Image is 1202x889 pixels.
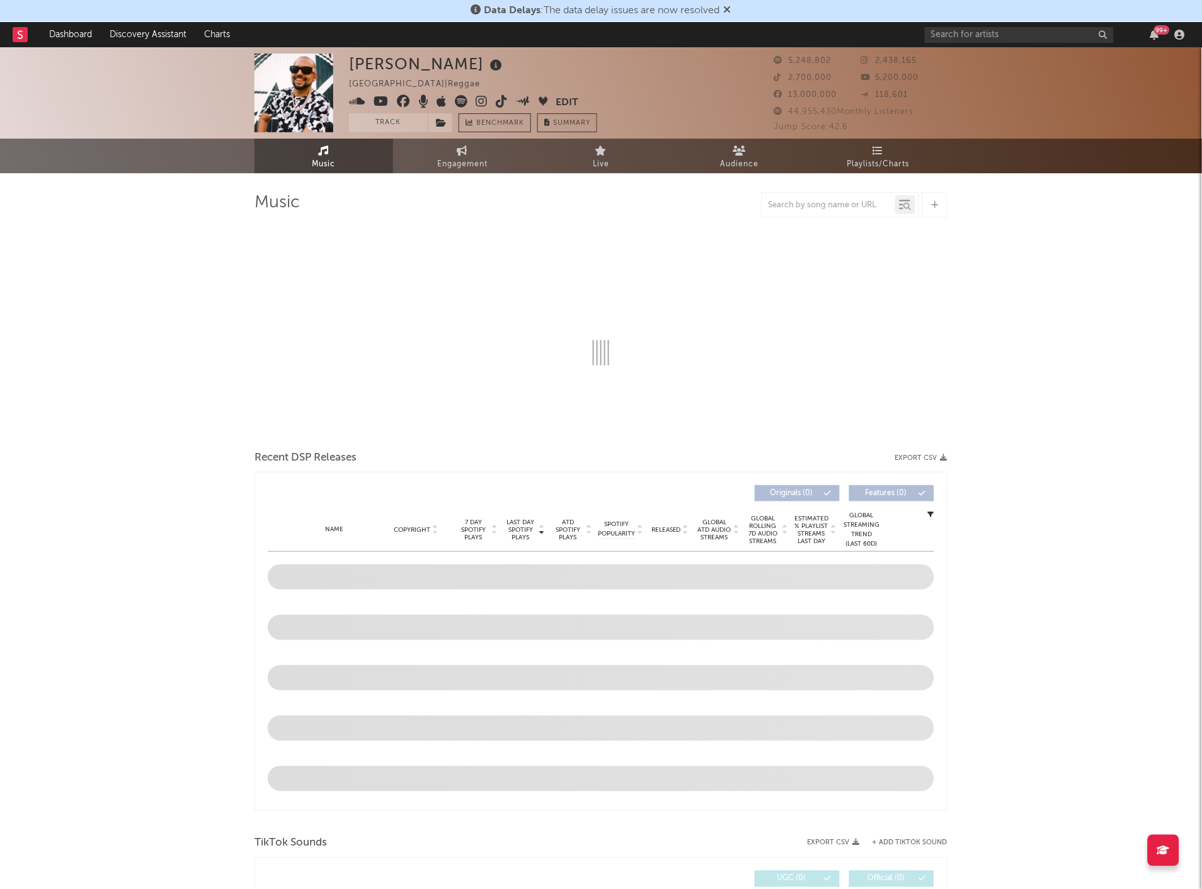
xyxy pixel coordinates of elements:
[794,515,829,545] span: Estimated % Playlist Streams Last Day
[873,840,947,847] button: + Add TikTok Sound
[762,200,895,210] input: Search by song name or URL
[670,139,809,173] a: Audience
[808,839,860,847] button: Export CSV
[843,511,881,549] div: Global Streaming Trend (Last 60D)
[925,27,1114,43] input: Search for artists
[774,57,832,65] span: 5,248,802
[312,157,336,172] span: Music
[349,113,428,132] button: Track
[504,519,537,541] span: Last Day Spotify Plays
[551,519,585,541] span: ATD Spotify Plays
[746,515,781,545] span: Global Rolling 7D Audio Streams
[849,871,934,887] button: Official(0)
[459,113,531,132] a: Benchmark
[895,454,947,462] button: Export CSV
[774,91,837,99] span: 13,000,000
[861,57,917,65] span: 2,438,165
[860,840,947,847] button: + Add TikTok Sound
[532,139,670,173] a: Live
[393,139,532,173] a: Engagement
[394,526,430,534] span: Copyright
[763,490,821,497] span: Originals ( 0 )
[763,875,821,883] span: UGC ( 0 )
[195,22,239,47] a: Charts
[721,157,759,172] span: Audience
[651,526,681,534] span: Released
[101,22,195,47] a: Discovery Assistant
[724,6,731,16] span: Dismiss
[40,22,101,47] a: Dashboard
[537,113,597,132] button: Summary
[861,91,908,99] span: 118,601
[349,77,495,92] div: [GEOGRAPHIC_DATA] | Reggae
[861,74,919,82] span: 5,200,000
[255,836,327,851] span: TikTok Sounds
[293,525,375,534] div: Name
[697,519,732,541] span: Global ATD Audio Streams
[349,54,505,74] div: [PERSON_NAME]
[598,520,636,539] span: Spotify Popularity
[755,485,840,502] button: Originals(0)
[476,116,524,131] span: Benchmark
[255,139,393,173] a: Music
[809,139,947,173] a: Playlists/Charts
[593,157,609,172] span: Live
[857,490,915,497] span: Features ( 0 )
[774,123,849,131] span: Jump Score: 42.6
[484,6,720,16] span: : The data delay issues are now resolved
[484,6,541,16] span: Data Delays
[755,871,840,887] button: UGC(0)
[847,157,910,172] span: Playlists/Charts
[774,74,832,82] span: 2,700,000
[437,157,488,172] span: Engagement
[255,450,357,466] span: Recent DSP Releases
[1150,30,1159,40] button: 99+
[457,519,490,541] span: 7 Day Spotify Plays
[849,485,934,502] button: Features(0)
[553,120,590,127] span: Summary
[556,95,579,111] button: Edit
[857,875,915,883] span: Official ( 0 )
[774,108,914,116] span: 44,955,430 Monthly Listeners
[1154,25,1170,35] div: 99 +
